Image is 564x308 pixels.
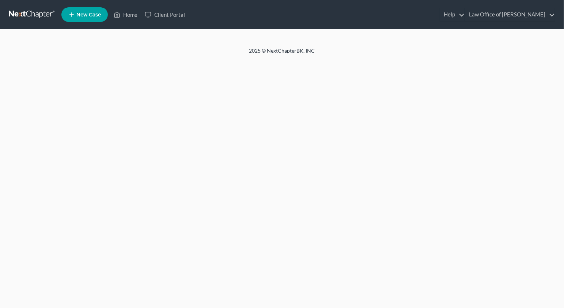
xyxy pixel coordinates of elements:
a: Law Office of [PERSON_NAME] [465,8,555,21]
new-legal-case-button: New Case [61,7,108,22]
a: Home [110,8,141,21]
a: Help [440,8,465,21]
div: 2025 © NextChapterBK, INC [74,47,491,60]
a: Client Portal [141,8,189,21]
